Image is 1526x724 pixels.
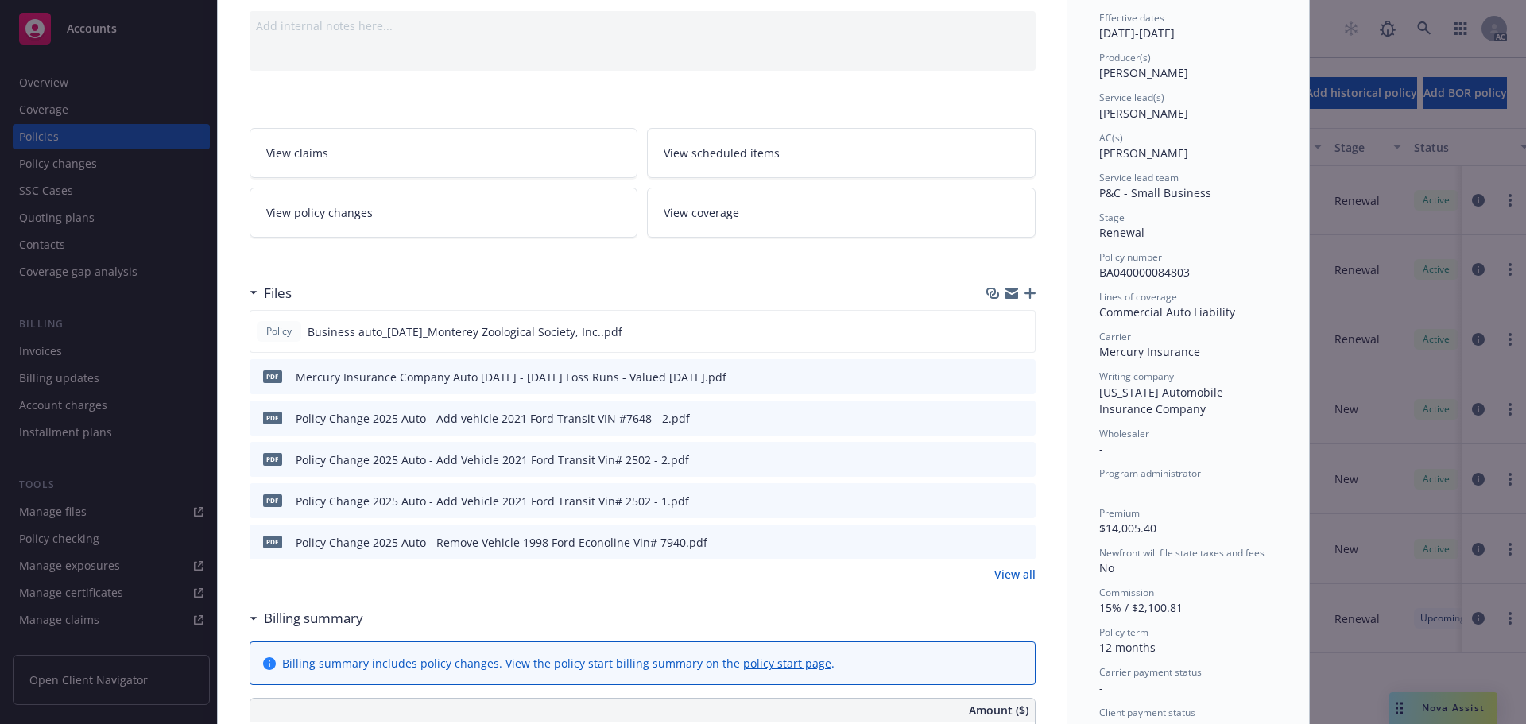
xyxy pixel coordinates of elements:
[1015,369,1029,385] button: preview file
[1099,385,1226,416] span: [US_STATE] Automobile Insurance Company
[1015,493,1029,509] button: preview file
[1099,600,1183,615] span: 15% / $2,100.81
[296,369,726,385] div: Mercury Insurance Company Auto [DATE] - [DATE] Loss Runs - Valued [DATE].pdf
[1099,211,1125,224] span: Stage
[1099,427,1149,440] span: Wholesaler
[1099,51,1151,64] span: Producer(s)
[296,534,707,551] div: Policy Change 2025 Auto - Remove Vehicle 1998 Ford Econoline Vin# 7940.pdf
[1099,586,1154,599] span: Commission
[990,451,1002,468] button: download file
[1099,370,1174,383] span: Writing company
[264,608,363,629] h3: Billing summary
[250,188,638,238] a: View policy changes
[1099,171,1179,184] span: Service lead team
[296,410,690,427] div: Policy Change 2025 Auto - Add vehicle 2021 Ford Transit VIN #7648 - 2.pdf
[1099,225,1144,240] span: Renewal
[1099,106,1188,121] span: [PERSON_NAME]
[264,283,292,304] h3: Files
[1099,344,1200,359] span: Mercury Insurance
[1099,91,1164,104] span: Service lead(s)
[263,412,282,424] span: pdf
[1099,441,1103,456] span: -
[1099,185,1211,200] span: P&C - Small Business
[969,702,1028,718] span: Amount ($)
[647,188,1036,238] a: View coverage
[263,370,282,382] span: pdf
[250,283,292,304] div: Files
[1099,665,1202,679] span: Carrier payment status
[263,536,282,548] span: pdf
[1099,560,1114,575] span: No
[990,534,1002,551] button: download file
[1099,65,1188,80] span: [PERSON_NAME]
[1099,680,1103,695] span: -
[989,323,1001,340] button: download file
[1099,546,1265,559] span: Newfront will file state taxes and fees
[990,369,1002,385] button: download file
[743,656,831,671] a: policy start page
[263,453,282,465] span: pdf
[1099,467,1201,480] span: Program administrator
[263,494,282,506] span: pdf
[1099,11,1164,25] span: Effective dates
[990,410,1002,427] button: download file
[296,493,689,509] div: Policy Change 2025 Auto - Add Vehicle 2021 Ford Transit Vin# 2502 - 1.pdf
[263,324,295,339] span: Policy
[266,204,373,221] span: View policy changes
[647,128,1036,178] a: View scheduled items
[1099,706,1195,719] span: Client payment status
[1015,534,1029,551] button: preview file
[990,493,1002,509] button: download file
[1099,265,1190,280] span: BA040000084803
[1015,451,1029,468] button: preview file
[282,655,835,672] div: Billing summary includes policy changes. View the policy start billing summary on the .
[296,451,689,468] div: Policy Change 2025 Auto - Add Vehicle 2021 Ford Transit Vin# 2502 - 2.pdf
[994,566,1036,583] a: View all
[1015,410,1029,427] button: preview file
[1099,250,1162,264] span: Policy number
[1099,304,1277,320] div: Commercial Auto Liability
[1099,330,1131,343] span: Carrier
[664,145,780,161] span: View scheduled items
[1099,290,1177,304] span: Lines of coverage
[1099,131,1123,145] span: AC(s)
[664,204,739,221] span: View coverage
[1099,11,1277,41] div: [DATE] - [DATE]
[1099,481,1103,496] span: -
[1099,145,1188,161] span: [PERSON_NAME]
[1099,521,1156,536] span: $14,005.40
[1099,625,1148,639] span: Policy term
[1099,640,1156,655] span: 12 months
[1014,323,1028,340] button: preview file
[308,323,622,340] span: Business auto_[DATE]_Monterey Zoological Society, Inc..pdf
[250,128,638,178] a: View claims
[256,17,1029,34] div: Add internal notes here...
[250,608,363,629] div: Billing summary
[266,145,328,161] span: View claims
[1099,506,1140,520] span: Premium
